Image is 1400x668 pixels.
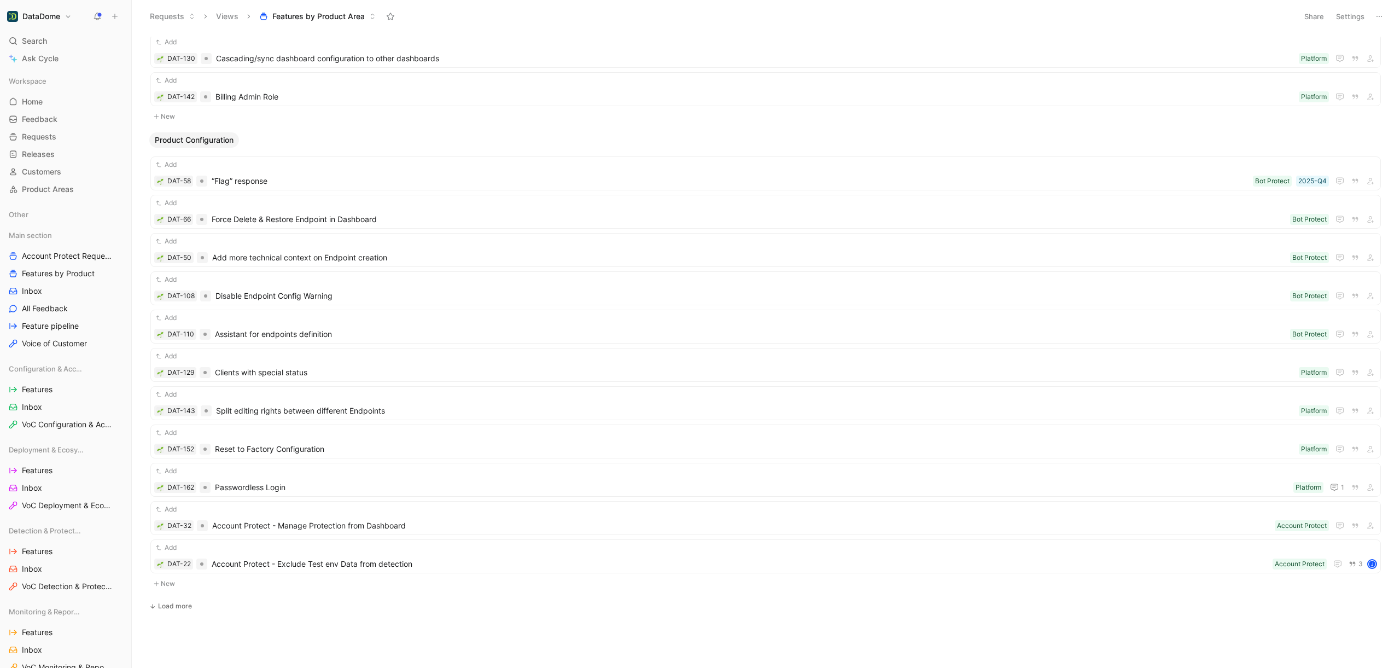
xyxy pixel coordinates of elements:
button: Add [154,37,178,48]
button: Requests [145,8,200,25]
span: Account Protect - Manage Protection from Dashboard [212,519,1270,532]
a: Releases [4,146,127,162]
span: Customers [22,166,61,177]
div: Bot Protect [1292,252,1327,263]
span: Features [22,627,52,638]
span: Inbox [22,402,42,413]
div: DAT-66 [167,214,191,225]
button: 🌱 [156,522,164,530]
div: DAT-108 [167,291,195,301]
div: Product ConfigurationNew [145,132,1386,591]
div: DAT-152 [167,444,194,455]
img: 🌱 [157,178,164,185]
a: Inbox [4,561,127,577]
span: 1 [1341,484,1344,491]
a: Add🌱DAT-58“Flag” response2025-Q4Bot Protect [150,156,1381,190]
div: DAT-50 [167,252,191,263]
img: 🌱 [157,446,164,453]
span: VoC Deployment & Ecosystem [22,500,113,511]
button: Add [154,542,178,553]
span: Account Protect Requests [22,251,112,262]
button: DataDomeDataDome [4,9,74,24]
div: Bot Protect [1292,214,1327,225]
a: Add🌱DAT-108Disable Endpoint Config WarningBot Protect [150,271,1381,305]
div: Detection & ProtectionFeaturesInboxVoC Detection & Protection [4,522,127,595]
span: Add more technical context on Endpoint creation [212,251,1286,264]
div: 🌱 [156,292,164,300]
a: Add🌱DAT-152Reset to Factory ConfigurationPlatform [150,425,1381,458]
button: 🌱 [156,330,164,338]
button: 🌱 [156,55,164,62]
span: Account Protect - Exclude Test env Data from detection [212,557,1268,571]
span: Voice of Customer [22,338,87,349]
span: “Flag” response [212,175,1249,188]
button: Settings [1331,9,1369,24]
span: Search [22,34,47,48]
div: DAT-162 [167,482,194,493]
button: 🌱 [156,484,164,491]
button: Load more [145,600,1386,613]
button: Add [154,236,178,247]
div: Account Protect [1277,520,1327,531]
span: Billing Admin Role [215,90,1294,103]
a: Requests [4,129,127,145]
div: 🌱 [156,177,164,185]
span: Main section [9,230,52,241]
button: 🌱 [156,369,164,376]
a: Customers [4,164,127,180]
div: 2025-Q4 [1298,176,1327,187]
a: Product Areas [4,181,127,198]
a: Features [4,462,127,479]
button: Add [154,504,178,515]
img: DataDome [7,11,18,22]
h1: DataDome [22,11,60,21]
span: Clients with special status [215,366,1294,379]
button: Add [154,427,178,438]
a: Inbox [4,642,127,658]
img: 🌱 [157,370,164,376]
div: Main section [4,227,127,243]
a: Feedback [4,111,127,127]
button: Add [154,159,178,170]
a: Add🌱DAT-162Passwordless LoginPlatform1 [150,463,1381,497]
span: Monitoring & Reporting [9,606,83,617]
div: Platform [1301,53,1327,64]
button: 🌱 [156,445,164,453]
button: Add [154,274,178,285]
a: Account Protect Requests [4,248,127,264]
img: 🌱 [157,217,164,223]
button: Share [1299,9,1329,24]
a: VoC Detection & Protection [4,578,127,595]
span: Product Configuration [155,135,234,146]
img: 🌱 [157,561,164,568]
div: Bot Protect [1292,291,1327,301]
span: VoC Detection & Protection [22,581,112,592]
span: Disable Endpoint Config Warning [215,289,1286,303]
div: DAT-58 [167,176,191,187]
a: Add🌱DAT-130Cascading/sync dashboard configuration to other dashboardsPlatform [150,34,1381,68]
span: Other [9,209,28,220]
span: Deployment & Ecosystem [9,444,84,455]
span: Features [22,384,52,395]
img: 🌱 [157,94,164,101]
a: Features by Product [4,265,127,282]
span: Inbox [22,564,42,574]
span: Inbox [22,483,42,493]
div: Platform [1301,405,1327,416]
div: Other [4,206,127,226]
span: Assistant for endpoints definition [215,328,1286,341]
button: Add [154,351,178,362]
a: Features [4,381,127,398]
span: Features by Product [22,268,95,279]
button: 🌱 [156,560,164,568]
button: 🌱 [156,407,164,415]
div: Search [4,33,127,49]
div: DAT-22 [167,559,191,570]
span: Ask Cycle [22,52,59,65]
a: Add🌱DAT-143Split editing rights between different EndpointsPlatform [150,386,1381,420]
span: Detection & Protection [9,525,82,536]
